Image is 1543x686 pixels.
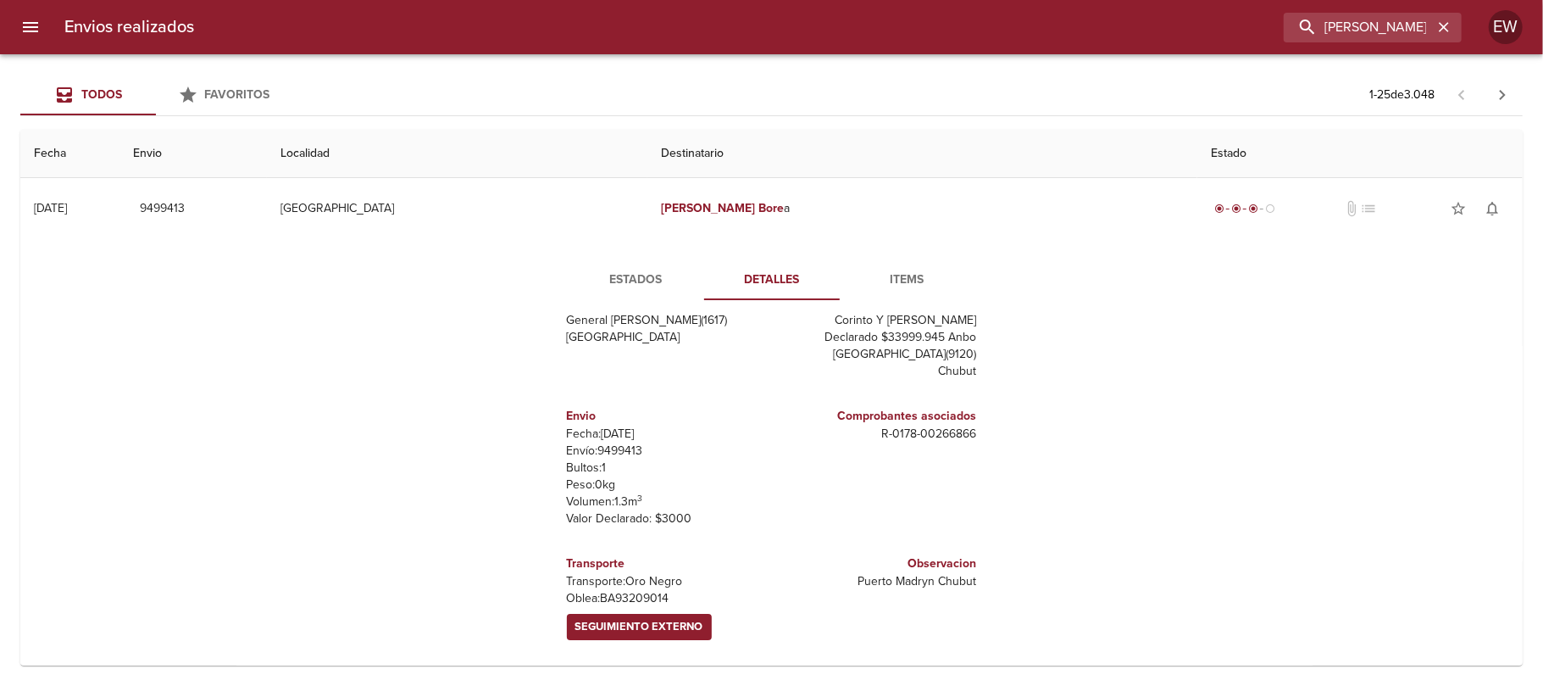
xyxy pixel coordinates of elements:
[1231,204,1241,214] span: radio_button_checked
[567,407,765,426] h6: Envio
[850,270,965,291] span: Items
[647,178,1197,239] td: a
[10,7,51,47] button: menu
[133,193,191,225] button: 9499413
[779,346,977,363] p: [GEOGRAPHIC_DATA] ( 9120 )
[567,510,765,527] p: Valor Declarado: $ 3000
[1450,200,1467,217] span: star_border
[267,130,647,178] th: Localidad
[267,178,647,239] td: [GEOGRAPHIC_DATA]
[1284,13,1433,42] input: buscar
[779,295,977,346] p: Caña Colihue 1735 1735 , Entre Corinto Y [PERSON_NAME] Declarado $33999.945 Anbo
[1214,204,1224,214] span: radio_button_checked
[119,130,267,178] th: Envio
[661,201,755,215] em: [PERSON_NAME]
[638,493,643,504] sup: 3
[1489,10,1523,44] div: EW
[140,198,185,220] span: 9499413
[567,426,765,443] p: Fecha: [DATE]
[1248,204,1258,214] span: radio_button_checked
[81,87,122,102] span: Todos
[1211,200,1279,217] div: En viaje
[1441,192,1475,226] button: Agregar a favoritos
[1475,192,1509,226] button: Activar notificaciones
[34,201,67,215] div: [DATE]
[575,617,703,637] span: Seguimiento Externo
[758,201,784,215] em: Bore
[567,573,765,590] p: Transporte: Oro Negro
[714,270,830,291] span: Detalles
[779,363,977,380] p: Chubut
[1265,204,1275,214] span: radio_button_unchecked
[567,555,765,573] h6: Transporte
[1343,200,1360,217] span: No tiene documentos adjuntos
[567,614,712,640] a: Seguimiento Externo
[1489,10,1523,44] div: Abrir información de usuario
[20,75,291,115] div: Tabs Envios
[569,259,975,300] div: Tabs detalle de guia
[567,590,765,607] p: Oblea: BA93209014
[205,87,270,102] span: Favoritos
[567,312,765,329] p: General [PERSON_NAME] ( 1617 )
[647,130,1197,178] th: Destinatario
[1484,200,1501,217] span: notifications_none
[1197,130,1523,178] th: Estado
[1360,200,1377,217] span: No tiene pedido asociado
[579,270,694,291] span: Estados
[567,329,765,346] p: [GEOGRAPHIC_DATA]
[1441,86,1482,103] span: Pagina anterior
[567,460,765,477] p: Bultos: 1
[20,130,119,178] th: Fecha
[567,494,765,510] p: Volumen: 1.3 m
[779,407,977,426] h6: Comprobantes asociados
[779,573,977,590] p: Puerto Madryn Chubut
[567,443,765,460] p: Envío: 9499413
[567,477,765,494] p: Peso: 0 kg
[1369,86,1435,103] p: 1 - 25 de 3.048
[779,426,977,443] p: R - 0178 - 00266866
[779,555,977,573] h6: Observacion
[64,14,194,41] h6: Envios realizados
[1482,75,1523,115] span: Pagina siguiente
